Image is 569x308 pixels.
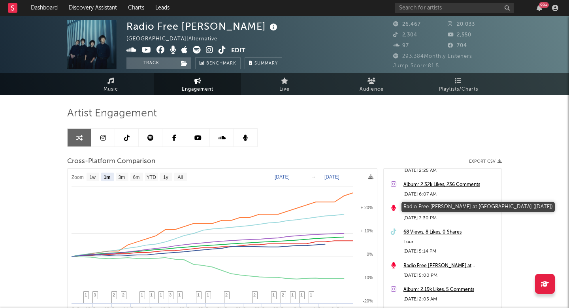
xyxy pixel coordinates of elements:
span: 26,467 [393,22,421,27]
span: 2 [253,293,256,297]
span: 1 [160,293,162,297]
span: 97 [393,43,409,48]
div: [GEOGRAPHIC_DATA] | Alternative [126,34,226,44]
text: YTD [147,175,156,180]
a: Benchmark [195,57,241,69]
a: 68 Views, 8 Likes, 0 Shares [403,228,497,237]
div: Radio Free [PERSON_NAME] [126,20,279,33]
span: 20,033 [448,22,475,27]
text: -20% [363,298,373,303]
a: Radio Free [PERSON_NAME] at [GEOGRAPHIC_DATA] ([DATE]) [403,204,497,213]
span: Audience [360,85,384,94]
span: 3 [94,293,96,297]
span: Engagement [182,85,213,94]
div: [DATE] 5:14 PM [403,247,497,256]
text: 6m [133,175,140,180]
text: [DATE] [324,174,339,180]
a: Audience [328,73,415,95]
div: [DATE] 5:00 PM [403,271,497,280]
span: 1 [272,293,275,297]
text: [DATE] [275,174,290,180]
text: + 20% [361,205,373,210]
span: Summary [254,61,278,66]
button: Track [126,57,176,69]
span: 1 [207,293,209,297]
span: 2 [113,293,115,297]
div: [DATE] 2:05 AM [403,295,497,304]
a: Album: 2.19k Likes, 5 Comments [403,285,497,295]
span: Playlists/Charts [439,85,478,94]
text: Zoom [72,175,84,180]
span: Cross-Platform Comparison [67,157,155,166]
span: Music [104,85,118,94]
input: Search for artists [395,3,514,13]
text: 3m [119,175,125,180]
span: 2 [282,293,284,297]
span: 704 [448,43,467,48]
span: 3 [169,293,171,297]
span: 2,550 [448,32,471,38]
text: → [311,174,316,180]
span: Jump Score: 81.5 [393,63,439,68]
text: 0% [367,252,373,257]
a: Playlists/Charts [415,73,502,95]
text: -10% [363,275,373,280]
div: [DATE] 6:07 AM [403,190,497,199]
span: 1 [310,293,312,297]
span: 1 [197,293,200,297]
text: 1w [90,175,96,180]
div: 99 + [539,2,549,8]
div: [DATE] 7:30 PM [403,213,497,223]
text: + 10% [361,228,373,233]
button: Export CSV [469,159,502,164]
span: Artist Engagement [67,109,157,118]
div: Tour [403,237,497,247]
span: 2,304 [393,32,417,38]
text: All [177,175,183,180]
span: Live [279,85,290,94]
span: Benchmark [206,59,236,68]
button: Edit [231,46,245,56]
span: 1 [85,293,87,297]
button: 99+ [537,5,542,11]
span: 1 [141,293,143,297]
span: 2 [225,293,228,297]
a: Live [241,73,328,95]
div: [DATE] 2:25 AM [403,166,497,175]
a: Radio Free [PERSON_NAME] at [GEOGRAPHIC_DATA] ([DATE]) [403,261,497,271]
span: 293,384 Monthly Listeners [393,54,472,59]
text: 1y [163,175,168,180]
span: 1 [291,293,294,297]
text: 1m [104,175,110,180]
span: 1 [300,293,303,297]
a: Engagement [154,73,241,95]
span: 1 [150,293,153,297]
span: 1 [178,293,181,297]
span: 2 [122,293,124,297]
a: Music [67,73,154,95]
a: Album: 2.32k Likes, 236 Comments [403,180,497,190]
button: Summary [245,57,282,69]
